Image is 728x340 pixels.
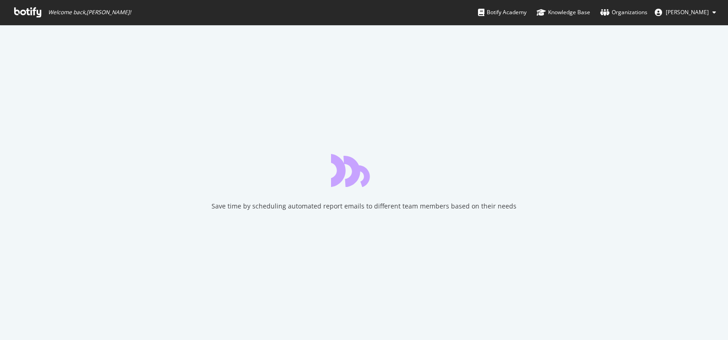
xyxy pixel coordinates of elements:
[647,5,723,20] button: [PERSON_NAME]
[600,8,647,17] div: Organizations
[478,8,527,17] div: Botify Academy
[331,154,397,187] div: animation
[212,202,516,211] div: Save time by scheduling automated report emails to different team members based on their needs
[48,9,131,16] span: Welcome back, [PERSON_NAME] !
[537,8,590,17] div: Knowledge Base
[666,8,709,16] span: Camilo Ramirez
